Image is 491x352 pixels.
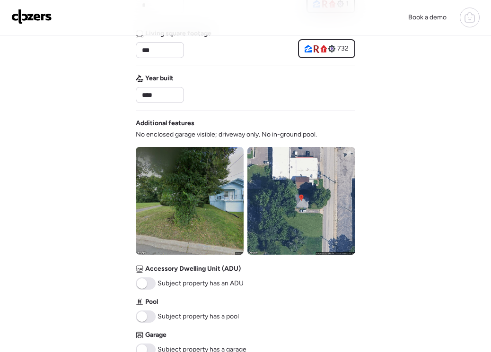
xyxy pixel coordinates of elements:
span: Pool [145,297,158,307]
span: Book a demo [408,13,447,21]
span: Year built [145,74,174,83]
span: No enclosed garage visible; driveway only. No in-ground pool. [136,130,317,139]
span: Subject property has an ADU [158,279,244,288]
span: Garage [145,330,167,340]
span: Subject property has a pool [158,312,239,321]
span: Additional features [136,119,194,128]
img: Logo [11,9,52,24]
span: Accessory Dwelling Unit (ADU) [145,264,241,274]
span: 732 [337,44,349,53]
